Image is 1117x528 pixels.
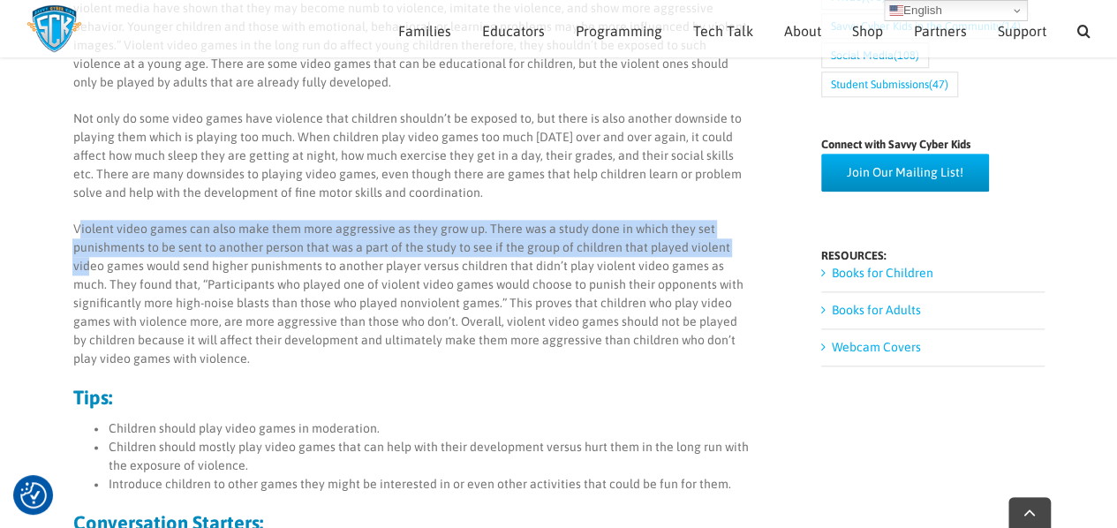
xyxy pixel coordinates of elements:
h4: RESOURCES: [821,250,1045,261]
span: Programming [576,24,662,38]
p: Violent video games can also make them more aggressive as they grow up. There was a study done in... [72,220,750,368]
span: About [784,24,821,38]
strong: Tips: [72,386,111,409]
span: Partners [914,24,967,38]
span: Support [998,24,1046,38]
span: Join Our Mailing List! [847,165,963,180]
span: (47) [929,72,948,96]
li: Children should mostly play video games that can help with their development versus hurt them in ... [108,438,750,475]
button: Consent Preferences [20,482,47,509]
span: Shop [852,24,883,38]
a: Student Submissions (47 items) [821,72,958,97]
li: Introduce children to other games they might be interested in or even other activities that could... [108,475,750,494]
img: Revisit consent button [20,482,47,509]
span: Tech Talk [693,24,753,38]
a: Webcam Covers [832,340,921,354]
span: Educators [482,24,545,38]
a: Books for Adults [832,303,921,317]
a: Books for Children [832,266,933,280]
img: Savvy Cyber Kids Logo [26,4,82,53]
p: Not only do some video games have violence that children shouldn’t be exposed to, but there is al... [72,109,750,202]
img: en [889,4,903,18]
span: Families [398,24,451,38]
h4: Connect with Savvy Cyber Kids [821,139,1045,150]
li: Children should play video games in moderation. [108,419,750,438]
a: Join Our Mailing List! [821,154,989,192]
